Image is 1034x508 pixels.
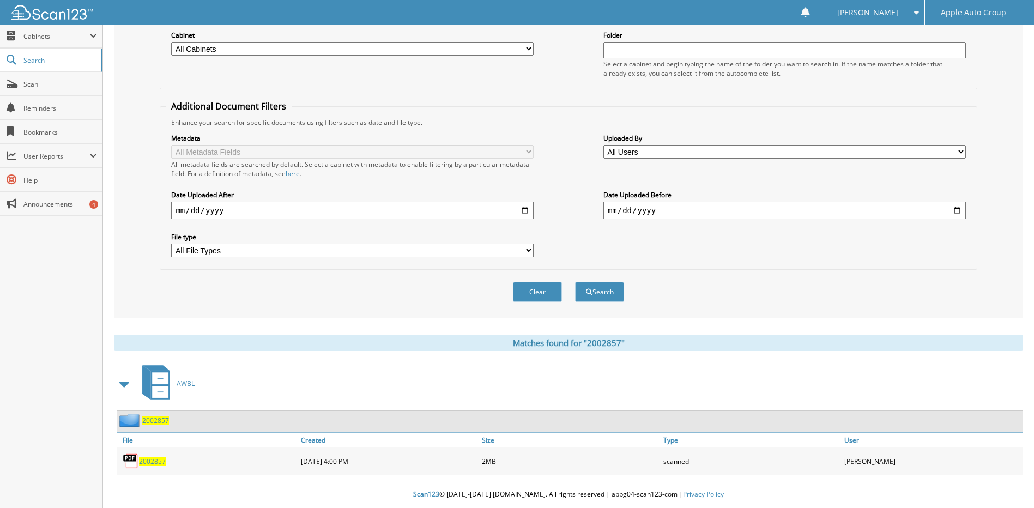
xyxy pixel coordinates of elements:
a: Size [479,433,660,447]
iframe: Chat Widget [979,456,1034,508]
label: Metadata [171,134,534,143]
input: start [171,202,534,219]
input: end [603,202,966,219]
div: Select a cabinet and begin typing the name of the folder you want to search in. If the name match... [603,59,966,78]
span: Scan [23,80,97,89]
span: Reminders [23,104,97,113]
a: Type [661,433,842,447]
a: AWBL [136,362,195,405]
a: File [117,433,298,447]
div: Matches found for "2002857" [114,335,1023,351]
img: folder2.png [119,414,142,427]
legend: Additional Document Filters [166,100,292,112]
label: Uploaded By [603,134,966,143]
div: All metadata fields are searched by default. Select a cabinet with metadata to enable filtering b... [171,160,534,178]
button: Clear [513,282,562,302]
span: AWBL [177,379,195,388]
span: Search [23,56,95,65]
img: PDF.png [123,453,139,469]
a: Privacy Policy [683,489,724,499]
label: Folder [603,31,966,40]
a: 2002857 [139,457,166,466]
div: [PERSON_NAME] [842,450,1023,472]
div: [DATE] 4:00 PM [298,450,479,472]
label: Date Uploaded Before [603,190,966,199]
span: Bookmarks [23,128,97,137]
label: Cabinet [171,31,534,40]
span: Announcements [23,199,97,209]
label: Date Uploaded After [171,190,534,199]
span: [PERSON_NAME] [837,9,898,16]
label: File type [171,232,534,241]
span: Scan123 [413,489,439,499]
div: scanned [661,450,842,472]
div: © [DATE]-[DATE] [DOMAIN_NAME]. All rights reserved | appg04-scan123-com | [103,481,1034,508]
div: 2MB [479,450,660,472]
button: Search [575,282,624,302]
span: Apple Auto Group [941,9,1006,16]
span: User Reports [23,152,89,161]
div: 4 [89,200,98,209]
span: Cabinets [23,32,89,41]
a: here [286,169,300,178]
div: Enhance your search for specific documents using filters such as date and file type. [166,118,971,127]
span: Help [23,176,97,185]
a: 2002857 [142,416,169,425]
img: scan123-logo-white.svg [11,5,93,20]
a: Created [298,433,479,447]
a: User [842,433,1023,447]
